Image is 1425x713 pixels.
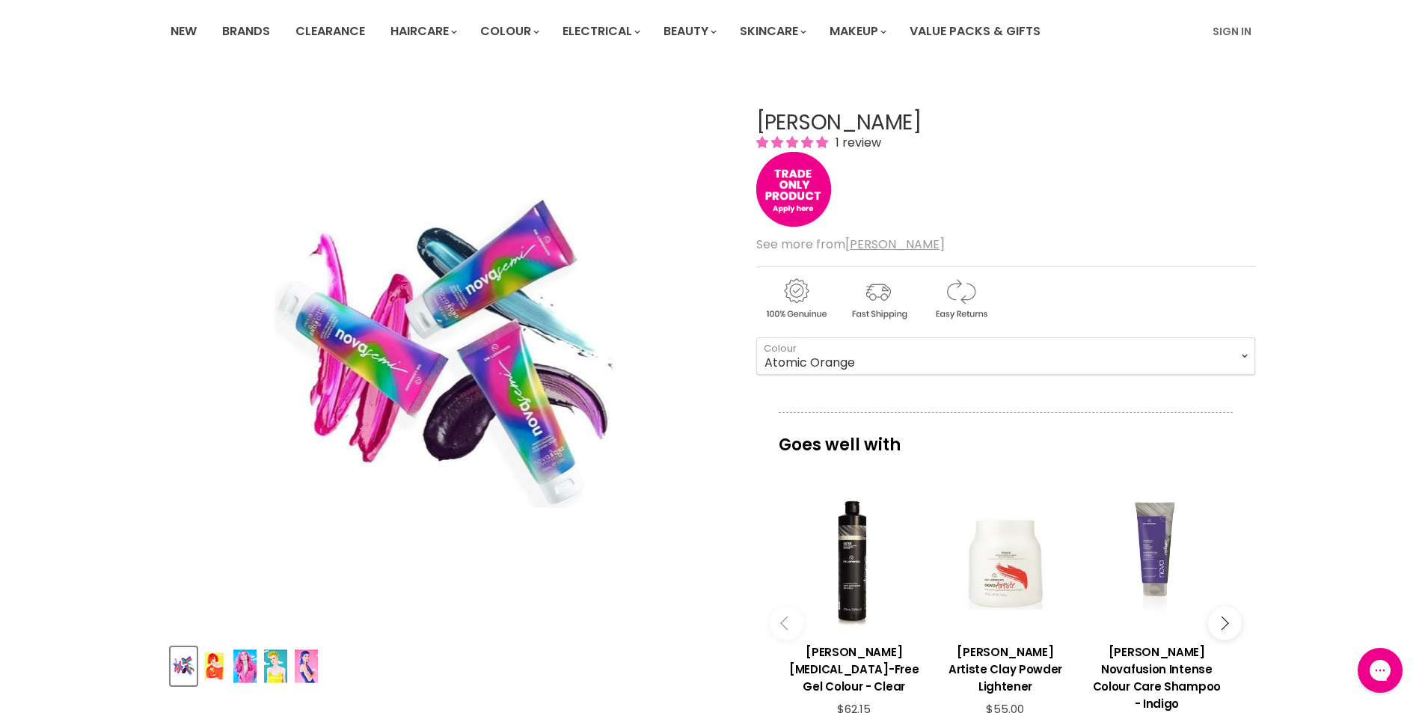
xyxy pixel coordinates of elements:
a: [PERSON_NAME] [845,236,945,253]
button: NOVASEMI [171,647,197,685]
a: View product:De Lorenzo Novatone Ammonia-Free Gel Colour - Clear [786,632,922,703]
button: NOVASEMI [232,647,258,685]
h3: [PERSON_NAME] [MEDICAL_DATA]-Free Gel Colour - Clear [786,643,922,695]
h3: [PERSON_NAME] Novafusion Intense Colour Care Shampoo - Indigo [1088,643,1225,712]
iframe: Gorgias live chat messenger [1350,643,1410,698]
a: Clearance [284,16,376,47]
a: New [159,16,208,47]
a: Brands [211,16,281,47]
div: Product thumbnails [168,643,732,685]
a: Haircare [379,16,466,47]
a: Makeup [818,16,895,47]
img: NOVASEMI [275,91,624,615]
button: NOVASEMI [293,647,319,685]
ul: Main menu [159,10,1128,53]
a: Colour [469,16,548,47]
p: Goes well with [779,412,1233,462]
a: View product:De Lorenzo Nova Artiste Clay Powder Lightener [937,632,1073,703]
img: returns.gif [921,276,1000,322]
img: NOVASEMI [295,649,318,684]
a: Sign In [1204,16,1260,47]
div: De Lorenzo Novasemi image. Click or Scroll to Zoom. [171,74,729,633]
img: shipping.gif [839,276,918,322]
img: NOVASEMI [203,649,226,684]
span: 1 review [831,134,881,151]
button: NOVASEMI [263,647,289,685]
img: genuine.gif [756,276,836,322]
h1: [PERSON_NAME] [756,111,1255,135]
span: See more from [756,236,945,253]
img: NOVASEMI [264,649,287,684]
a: Beauty [652,16,726,47]
button: NOVASEMI [201,647,227,685]
img: NOVASEMI [172,649,195,684]
span: 5.00 stars [756,134,831,151]
a: Value Packs & Gifts [898,16,1052,47]
img: NOVASEMI [233,649,257,684]
a: Skincare [729,16,815,47]
h3: [PERSON_NAME] Artiste Clay Powder Lightener [937,643,1073,695]
nav: Main [152,10,1274,53]
img: tradeonly_small.jpg [756,152,831,227]
a: Electrical [551,16,649,47]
